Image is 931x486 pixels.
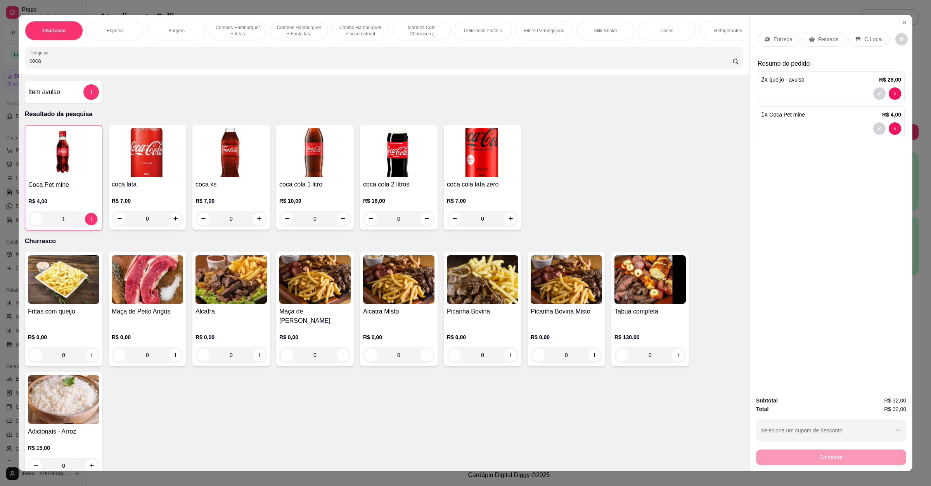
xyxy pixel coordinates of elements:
p: R$ 7,00 [112,197,183,205]
p: Combos Hamburguer + fritas [215,24,260,37]
button: decrease-product-quantity [889,87,901,100]
p: Combos Hamburguer + Fanta lata [277,24,322,37]
p: R$ 0,00 [531,333,602,341]
span: R$ 32,00 [884,396,906,405]
h4: Maça de Peito Angus [112,307,183,316]
p: R$ 0,00 [279,333,351,341]
button: decrease-product-quantity [365,213,377,225]
img: product-image [363,128,434,177]
img: product-image [28,129,99,177]
button: increase-product-quantity [421,213,433,225]
button: decrease-product-quantity [873,122,886,135]
button: increase-product-quantity [169,213,182,225]
span: Coca Pet mine [769,111,805,118]
h4: coca cola lata zero [447,180,518,189]
p: Filé A Parmeggiana [524,28,564,34]
button: Close [898,16,911,29]
h4: Fritas com queijo [28,307,99,316]
button: increase-product-quantity [504,213,517,225]
p: Churrasco [42,28,66,34]
button: decrease-product-quantity [281,213,293,225]
p: Resumo do pedido [758,59,905,68]
img: product-image [614,255,686,304]
img: product-image [112,128,183,177]
p: R$ 4,00 [28,197,99,205]
h4: coca cola 2 litros [363,180,434,189]
h4: Alcatra Misto [363,307,434,316]
p: Churrasco [25,237,743,246]
h4: coca ks [196,180,267,189]
img: product-image [531,255,602,304]
p: Retirada [818,35,839,43]
img: product-image [447,128,518,177]
h4: Alcatra [196,307,267,316]
h4: coca lata [112,180,183,189]
button: increase-product-quantity [253,213,265,225]
button: increase-product-quantity [85,460,98,472]
input: Pesquisa [29,57,732,64]
img: product-image [196,255,267,304]
p: Doces [660,28,673,34]
button: add-separate-item [83,84,99,100]
h4: Maça de [PERSON_NAME] [279,307,351,326]
button: decrease-product-quantity [895,33,908,45]
button: increase-product-quantity [85,213,97,225]
span: queijo - avulso [769,77,804,83]
h4: Picanha Bovina Misto [531,307,602,316]
button: decrease-product-quantity [448,213,461,225]
p: R$ 7,00 [196,197,267,205]
label: Pesquisa [29,49,51,56]
p: 2 x [761,75,805,84]
h4: Tabua completa [614,307,686,316]
p: Marmita Com Churrasco ( Novidade ) [399,24,444,37]
img: product-image [28,375,99,424]
p: Milk Shake [594,28,617,34]
img: product-image [112,255,183,304]
img: product-image [363,255,434,304]
p: Deliciosos Pastéis [464,28,502,34]
img: product-image [196,128,267,177]
button: increase-product-quantity [337,213,349,225]
p: Refrigerantes [714,28,742,34]
h4: Adicionais - Arroz [28,427,99,436]
p: Resultado da pesquisa [25,110,743,119]
button: decrease-product-quantity [197,213,209,225]
button: decrease-product-quantity [889,122,901,135]
p: R$ 0,00 [28,333,99,341]
button: decrease-product-quantity [873,87,886,100]
p: R$ 0,00 [363,333,434,341]
p: R$ 15,00 [28,444,99,452]
p: Espetos [107,28,123,34]
h4: Picanha Bovina [447,307,518,316]
img: product-image [28,255,99,304]
p: R$ 4,00 [882,111,901,118]
p: R$ 28,00 [879,76,901,84]
p: R$ 16,00 [363,197,434,205]
p: Entrega [774,35,793,43]
p: R$ 0,00 [447,333,518,341]
p: R$ 130,00 [614,333,686,341]
h4: Coca Pet mine [28,180,99,190]
strong: Total [756,406,768,412]
img: product-image [447,255,518,304]
p: Burgers [168,28,185,34]
h4: coca cola 1 litro [279,180,351,189]
img: product-image [279,255,351,304]
button: decrease-product-quantity [113,213,126,225]
p: Combo Hamburguer + suco natural [338,24,383,37]
p: R$ 0,00 [112,333,183,341]
h4: Item avulso [28,87,60,97]
button: Selecione um cupom de desconto [756,420,906,441]
p: R$ 0,00 [196,333,267,341]
img: product-image [279,128,351,177]
p: 1 x [761,110,805,119]
button: decrease-product-quantity [30,213,42,225]
p: R$ 7,00 [447,197,518,205]
p: C.Local [864,35,883,43]
strong: Subtotal [756,397,778,404]
p: R$ 10,00 [279,197,351,205]
span: R$ 32,00 [884,405,906,413]
button: decrease-product-quantity [29,460,42,472]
